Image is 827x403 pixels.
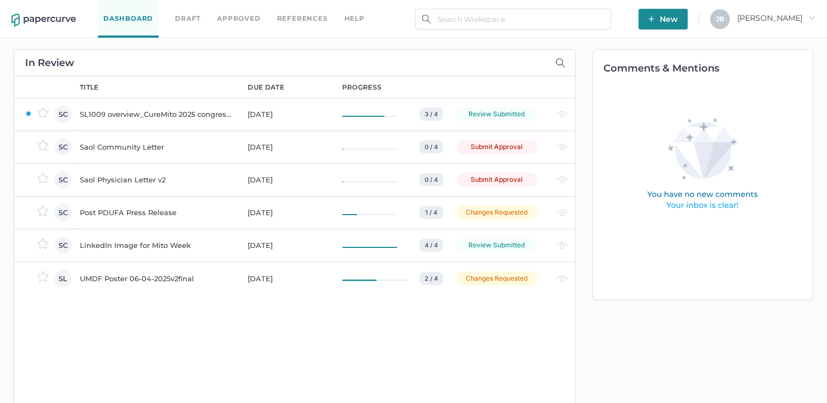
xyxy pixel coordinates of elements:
a: Approved [217,13,260,25]
h2: Comments & Mentions [603,63,813,73]
div: help [344,13,365,25]
span: J B [716,15,724,23]
img: search-icon-expand.c6106642.svg [555,58,565,68]
div: Saol Physician Letter v2 [80,173,234,186]
img: eye-light-gray.b6d092a5.svg [556,176,568,183]
div: [DATE] [248,239,329,252]
div: 0 / 4 [419,140,443,153]
div: 2 / 4 [419,272,443,285]
div: SL [54,270,72,287]
div: [DATE] [248,140,329,153]
div: SL1009 overview_CureMito 2025 congress_for PRC [80,108,234,121]
div: due date [248,82,284,92]
div: LinkedIn Image for Mito Week [80,239,234,252]
img: star-inactive.70f2008a.svg [37,238,49,249]
span: [PERSON_NAME] [737,13,816,23]
div: [DATE] [248,272,329,285]
img: plus-white.e19ec114.svg [648,16,654,22]
img: star-inactive.70f2008a.svg [37,173,49,183]
img: eye-light-gray.b6d092a5.svg [556,111,568,118]
div: Submit Approval [456,173,537,187]
div: 4 / 4 [419,239,443,252]
img: eye-light-gray.b6d092a5.svg [556,275,568,282]
div: title [80,82,99,92]
img: comments-empty-state.0193fcf7.svg [624,110,781,220]
div: SC [54,236,72,254]
img: star-inactive.70f2008a.svg [37,271,49,282]
h2: In Review [25,58,74,68]
div: SC [54,138,72,156]
div: [DATE] [248,206,329,219]
img: star-inactive.70f2008a.svg [37,107,49,118]
div: [DATE] [248,173,329,186]
img: ZaPP2z7XVwAAAABJRU5ErkJggg== [25,110,32,117]
div: Review Submitted [456,238,537,252]
div: SC [54,204,72,221]
button: New [638,9,688,29]
img: papercurve-logo-colour.7244d18c.svg [11,14,76,27]
div: Changes Requested [456,205,537,220]
div: Submit Approval [456,140,537,154]
div: SC [54,105,72,123]
input: Search Workspace [415,9,611,29]
img: search.bf03fe8b.svg [422,15,431,23]
div: 1 / 4 [419,206,443,219]
div: [DATE] [248,108,329,121]
i: arrow_right [808,14,816,21]
img: eye-light-gray.b6d092a5.svg [556,144,568,151]
div: Review Submitted [456,107,537,121]
div: 3 / 4 [419,108,443,121]
div: Saol Community Letter [80,140,234,153]
img: eye-light-gray.b6d092a5.svg [556,242,568,249]
a: Draft [175,13,201,25]
div: Changes Requested [456,271,537,286]
span: New [648,9,678,29]
div: progress [342,82,382,92]
img: star-inactive.70f2008a.svg [37,140,49,151]
img: star-inactive.70f2008a.svg [37,205,49,216]
div: UMDF Poster 06-04-2025v2final [80,272,234,285]
img: eye-light-gray.b6d092a5.svg [556,209,568,216]
a: References [277,13,328,25]
div: 0 / 4 [419,173,443,186]
div: SC [54,171,72,188]
div: Post PDUFA Press Release [80,206,234,219]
